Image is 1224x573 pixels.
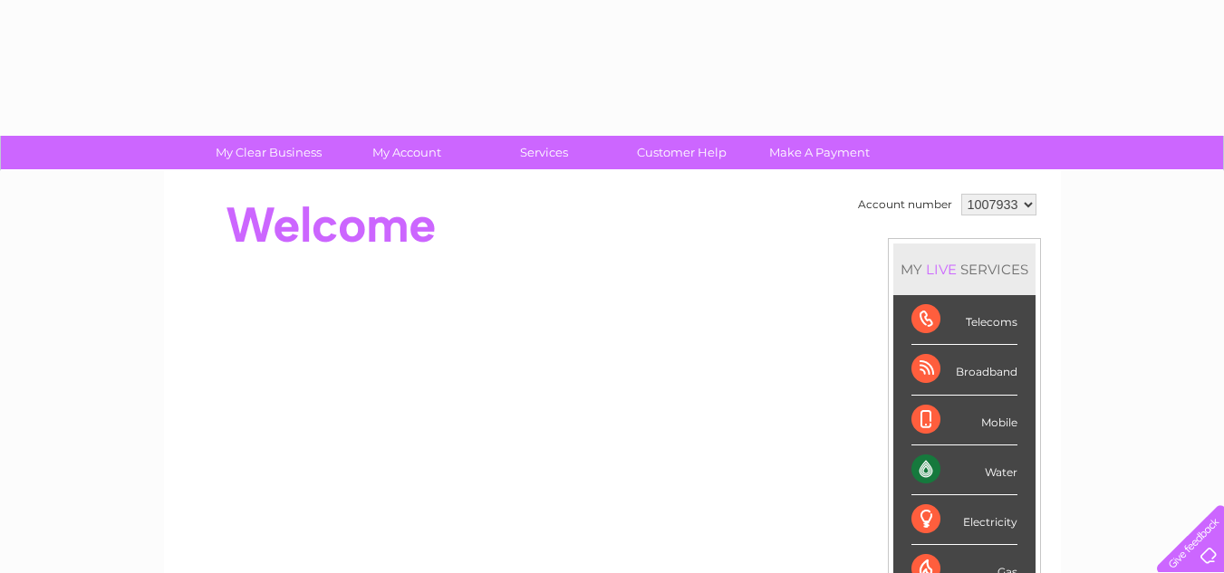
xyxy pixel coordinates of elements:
div: Electricity [911,495,1017,545]
div: Water [911,445,1017,495]
div: Mobile [911,396,1017,445]
a: Make A Payment [745,136,894,169]
div: Telecoms [911,295,1017,345]
a: My Account [332,136,481,169]
td: Account number [853,189,957,220]
div: LIVE [922,261,960,278]
a: Services [469,136,619,169]
a: My Clear Business [194,136,343,169]
a: Customer Help [607,136,757,169]
div: MY SERVICES [893,244,1036,295]
div: Broadband [911,345,1017,395]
